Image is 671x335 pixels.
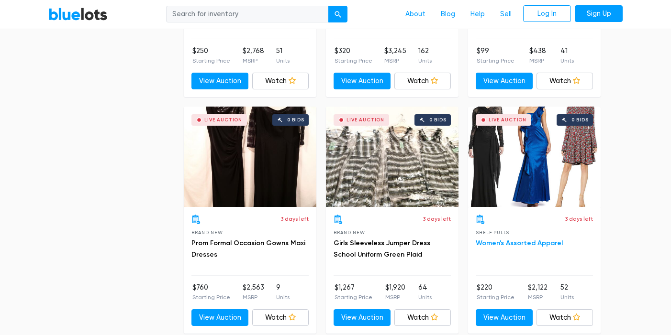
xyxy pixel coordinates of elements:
[335,293,372,302] p: Starting Price
[384,56,406,65] p: MSRP
[571,118,589,122] div: 0 bids
[560,293,574,302] p: Units
[243,293,264,302] p: MSRP
[276,56,290,65] p: Units
[528,282,548,302] li: $2,122
[418,56,432,65] p: Units
[477,46,514,65] li: $99
[243,282,264,302] li: $2,563
[335,56,372,65] p: Starting Price
[537,73,593,90] a: Watch
[477,56,514,65] p: Starting Price
[191,239,305,259] a: Prom Formal Occasion Gowns Maxi Dresses
[276,46,290,65] li: 51
[276,282,290,302] li: 9
[335,282,372,302] li: $1,267
[192,282,230,302] li: $760
[476,309,533,326] a: View Auction
[385,282,405,302] li: $1,920
[529,56,546,65] p: MSRP
[423,215,451,223] p: 3 days left
[537,309,593,326] a: Watch
[192,293,230,302] p: Starting Price
[418,282,432,302] li: 64
[476,239,563,247] a: Women's Assorted Apparel
[252,309,309,326] a: Watch
[252,73,309,90] a: Watch
[429,118,447,122] div: 0 bids
[565,215,593,223] p: 3 days left
[398,5,433,23] a: About
[418,46,432,65] li: 162
[560,56,574,65] p: Units
[385,293,405,302] p: MSRP
[334,230,365,235] span: Brand New
[463,5,492,23] a: Help
[477,282,514,302] li: $220
[560,282,574,302] li: 52
[326,107,459,207] a: Live Auction 0 bids
[528,293,548,302] p: MSRP
[477,293,514,302] p: Starting Price
[280,215,309,223] p: 3 days left
[433,5,463,23] a: Blog
[243,56,264,65] p: MSRP
[418,293,432,302] p: Units
[575,5,623,22] a: Sign Up
[492,5,519,23] a: Sell
[192,56,230,65] p: Starting Price
[48,7,108,21] a: BlueLots
[192,46,230,65] li: $250
[560,46,574,65] li: 41
[334,309,391,326] a: View Auction
[191,73,248,90] a: View Auction
[394,73,451,90] a: Watch
[243,46,264,65] li: $2,768
[335,46,372,65] li: $320
[334,239,430,259] a: Girls Sleeveless Jumper Dress School Uniform Green Plaid
[394,309,451,326] a: Watch
[529,46,546,65] li: $438
[287,118,304,122] div: 0 bids
[476,230,509,235] span: Shelf Pulls
[204,118,242,122] div: Live Auction
[476,73,533,90] a: View Auction
[347,118,384,122] div: Live Auction
[184,107,316,207] a: Live Auction 0 bids
[166,6,329,23] input: Search for inventory
[334,73,391,90] a: View Auction
[523,5,571,22] a: Log In
[468,107,601,207] a: Live Auction 0 bids
[384,46,406,65] li: $3,245
[191,309,248,326] a: View Auction
[191,230,223,235] span: Brand New
[489,118,526,122] div: Live Auction
[276,293,290,302] p: Units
